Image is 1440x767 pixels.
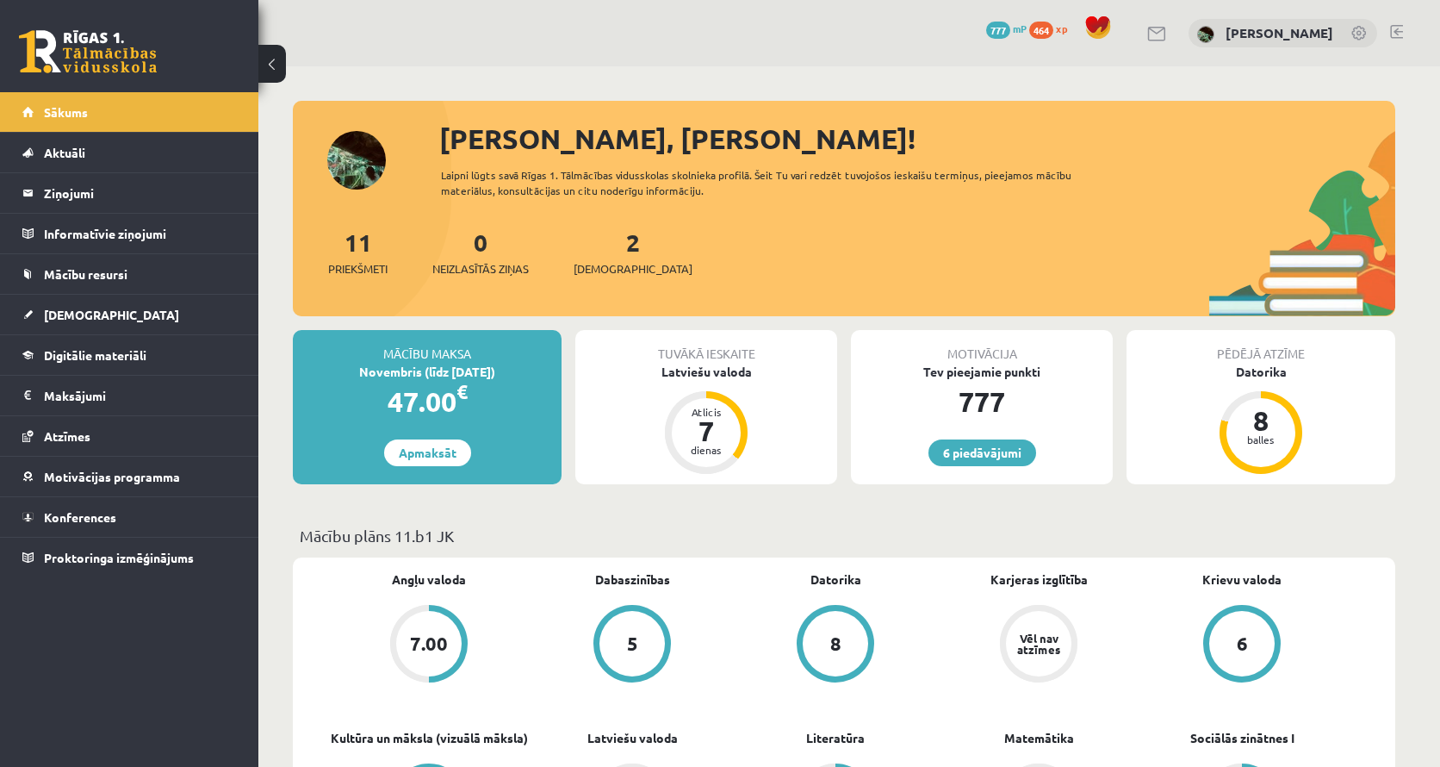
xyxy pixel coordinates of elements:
a: Atzīmes [22,416,237,456]
div: Tuvākā ieskaite [575,330,837,363]
a: 777 mP [986,22,1027,35]
span: [DEMOGRAPHIC_DATA] [44,307,179,322]
a: Maksājumi [22,376,237,415]
div: dienas [680,445,732,455]
span: Digitālie materiāli [44,347,146,363]
a: Proktoringa izmēģinājums [22,538,237,577]
span: Aktuāli [44,145,85,160]
a: Latviešu valoda Atlicis 7 dienas [575,363,837,477]
a: Karjeras izglītība [990,571,1088,589]
a: Digitālie materiāli [22,335,237,375]
a: Datorika [810,571,861,589]
a: 11Priekšmeti [328,227,388,277]
div: Datorika [1127,363,1395,381]
span: Atzīmes [44,428,90,444]
img: Marta Cekula [1197,26,1214,43]
a: 8 [734,605,937,686]
a: Sociālās zinātnes I [1190,729,1294,747]
a: Latviešu valoda [587,729,678,747]
a: 7.00 [327,605,531,686]
span: € [456,379,468,404]
a: Angļu valoda [392,571,466,589]
div: 777 [851,381,1113,422]
a: Literatūra [806,729,865,747]
span: Motivācijas programma [44,469,180,484]
a: Aktuāli [22,133,237,172]
span: mP [1013,22,1027,35]
div: 8 [1235,407,1287,434]
a: Kultūra un māksla (vizuālā māksla) [331,729,528,747]
span: 777 [986,22,1010,39]
a: Apmaksāt [384,440,471,466]
span: 464 [1029,22,1053,39]
a: 464 xp [1029,22,1076,35]
div: Vēl nav atzīmes [1015,633,1063,655]
div: 47.00 [293,381,562,422]
div: balles [1235,434,1287,445]
div: [PERSON_NAME], [PERSON_NAME]! [439,118,1395,159]
a: Krievu valoda [1202,571,1282,589]
a: Matemātika [1004,729,1074,747]
span: Proktoringa izmēģinājums [44,550,194,565]
a: [DEMOGRAPHIC_DATA] [22,295,237,334]
div: 7.00 [410,634,448,653]
a: 0Neizlasītās ziņas [432,227,529,277]
a: Sākums [22,92,237,132]
a: 6 piedāvājumi [928,440,1036,466]
a: Vēl nav atzīmes [937,605,1140,686]
div: Latviešu valoda [575,363,837,381]
div: Tev pieejamie punkti [851,363,1113,381]
a: 6 [1140,605,1344,686]
div: Mācību maksa [293,330,562,363]
div: 6 [1237,634,1248,653]
a: [PERSON_NAME] [1226,24,1333,41]
span: Priekšmeti [328,260,388,277]
span: xp [1056,22,1067,35]
a: 2[DEMOGRAPHIC_DATA] [574,227,692,277]
legend: Informatīvie ziņojumi [44,214,237,253]
div: Pēdējā atzīme [1127,330,1395,363]
p: Mācību plāns 11.b1 JK [300,524,1388,547]
a: Mācību resursi [22,254,237,294]
a: Rīgas 1. Tālmācības vidusskola [19,30,157,73]
a: Informatīvie ziņojumi [22,214,237,253]
div: Motivācija [851,330,1113,363]
span: [DEMOGRAPHIC_DATA] [574,260,692,277]
span: Neizlasītās ziņas [432,260,529,277]
div: 8 [830,634,841,653]
a: Konferences [22,497,237,537]
span: Konferences [44,509,116,525]
legend: Ziņojumi [44,173,237,213]
div: 5 [627,634,638,653]
legend: Maksājumi [44,376,237,415]
a: Datorika 8 balles [1127,363,1395,477]
div: 7 [680,417,732,445]
span: Mācību resursi [44,266,127,282]
div: Novembris (līdz [DATE]) [293,363,562,381]
a: 5 [531,605,734,686]
span: Sākums [44,104,88,120]
a: Dabaszinības [595,571,670,589]
div: Laipni lūgts savā Rīgas 1. Tālmācības vidusskolas skolnieka profilā. Šeit Tu vari redzēt tuvojošo... [441,167,1102,198]
div: Atlicis [680,407,732,417]
a: Motivācijas programma [22,457,237,496]
a: Ziņojumi [22,173,237,213]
